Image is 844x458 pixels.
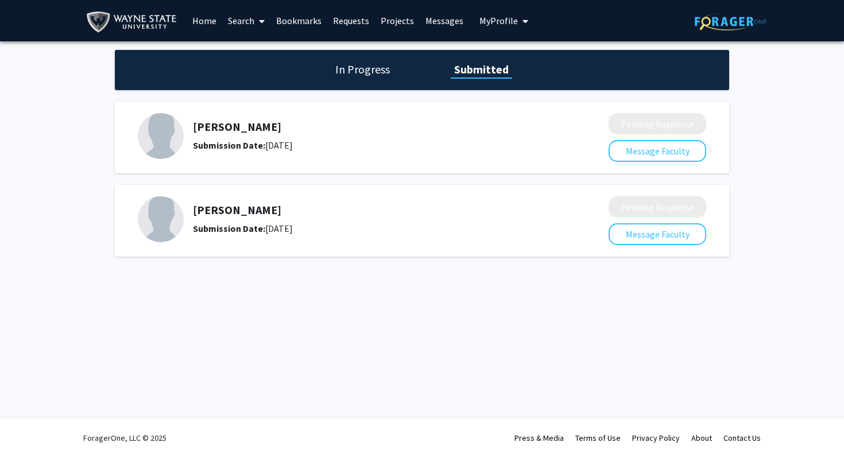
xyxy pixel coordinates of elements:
a: Search [222,1,270,41]
h1: In Progress [332,61,393,77]
div: [DATE] [193,138,548,152]
iframe: Chat [9,406,49,449]
a: Privacy Policy [632,433,680,443]
span: My Profile [479,15,518,26]
img: Profile Picture [138,113,184,159]
button: Message Faculty [609,140,706,162]
a: Message Faculty [609,228,706,240]
h1: Submitted [451,61,512,77]
h5: [PERSON_NAME] [193,120,548,134]
div: [DATE] [193,222,548,235]
a: Bookmarks [270,1,327,41]
a: Projects [375,1,420,41]
a: Message Faculty [609,145,706,157]
button: Pending Response [609,113,706,134]
img: Profile Picture [138,196,184,242]
button: Pending Response [609,196,706,218]
img: Wayne State University Logo [86,9,182,35]
a: Press & Media [514,433,564,443]
b: Submission Date: [193,223,265,234]
h5: [PERSON_NAME] [193,203,548,217]
a: Messages [420,1,469,41]
b: Submission Date: [193,139,265,151]
button: Message Faculty [609,223,706,245]
img: ForagerOne Logo [695,13,766,30]
a: About [691,433,712,443]
div: ForagerOne, LLC © 2025 [83,418,167,458]
a: Terms of Use [575,433,621,443]
a: Home [187,1,222,41]
a: Requests [327,1,375,41]
a: Contact Us [723,433,761,443]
